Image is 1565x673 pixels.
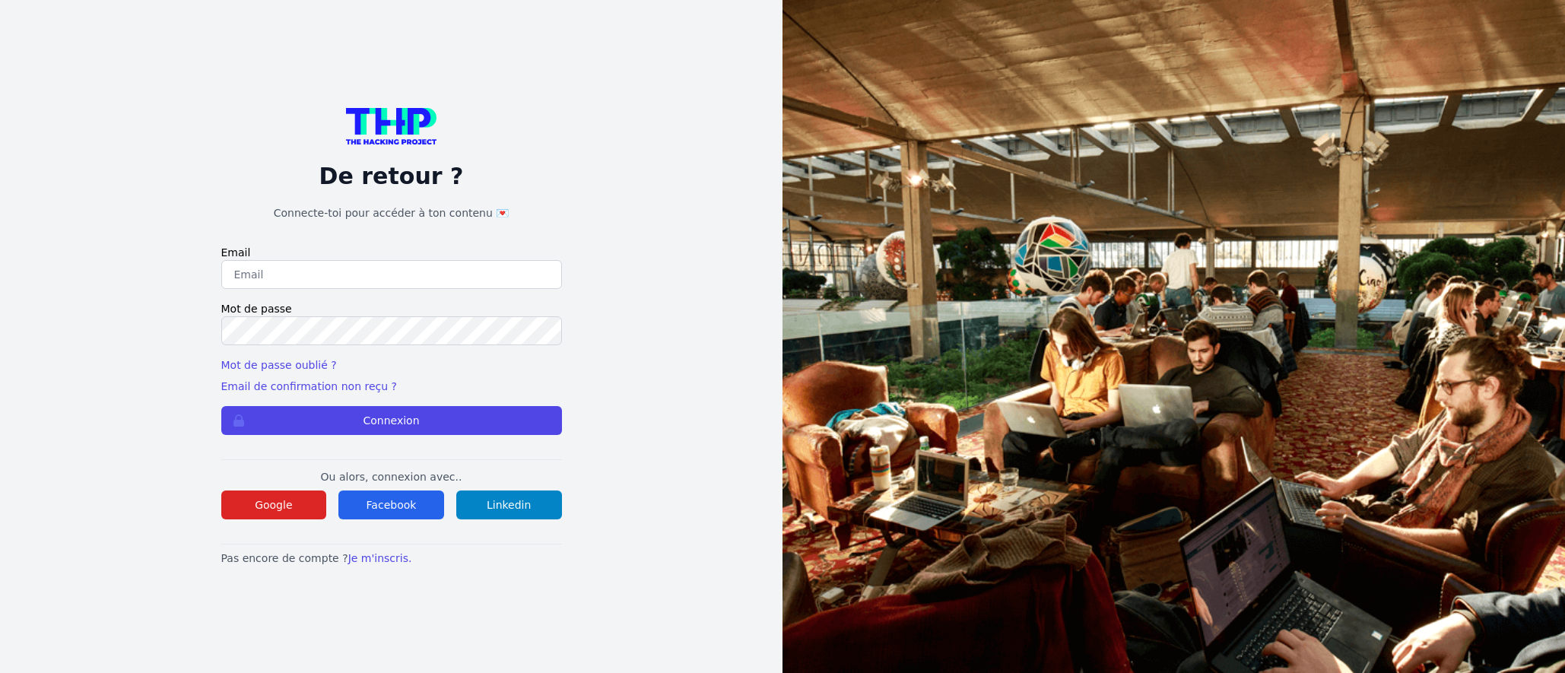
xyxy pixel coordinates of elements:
a: Je m'inscris. [348,552,412,564]
p: De retour ? [221,163,562,190]
button: Linkedin [456,490,562,519]
h1: Connecte-toi pour accéder à ton contenu 💌 [221,205,562,221]
label: Email [221,245,562,260]
button: Facebook [338,490,444,519]
button: Google [221,490,327,519]
p: Ou alors, connexion avec.. [221,469,562,484]
input: Email [221,260,562,289]
label: Mot de passe [221,301,562,316]
a: Email de confirmation non reçu ? [221,380,397,392]
img: logo [346,108,437,144]
button: Connexion [221,406,562,435]
p: Pas encore de compte ? [221,551,562,566]
a: Mot de passe oublié ? [221,359,337,371]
